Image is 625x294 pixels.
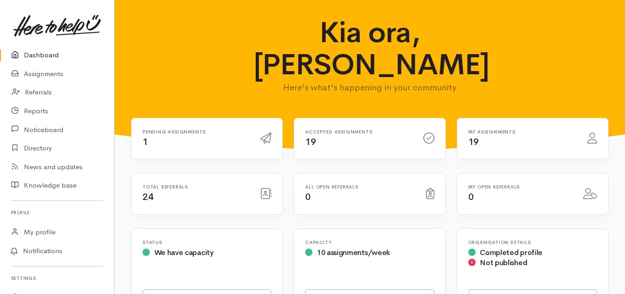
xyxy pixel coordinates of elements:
[143,184,249,189] h6: Total referrals
[305,240,434,245] h6: Capacity
[468,191,474,203] span: 0
[253,81,487,94] p: Here's what's happening in your community
[305,184,415,189] h6: All open referrals
[480,258,527,267] span: Not published
[253,17,487,81] h1: Kia ora, [PERSON_NAME]
[154,248,214,257] span: We have capacity
[143,191,153,203] span: 24
[305,129,412,134] h6: Accepted assignments
[143,129,249,134] h6: Pending assignments
[468,184,572,189] h6: My open referrals
[468,129,576,134] h6: My assignments
[480,248,543,257] span: Completed profile
[468,136,479,148] span: 19
[305,191,311,203] span: 0
[11,206,103,219] h6: Profile
[305,136,316,148] span: 19
[143,136,148,148] span: 1
[317,248,390,257] span: 10 assignments/week
[11,272,103,284] h6: Settings
[468,240,597,245] h6: Organisation Details
[143,240,271,245] h6: Status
